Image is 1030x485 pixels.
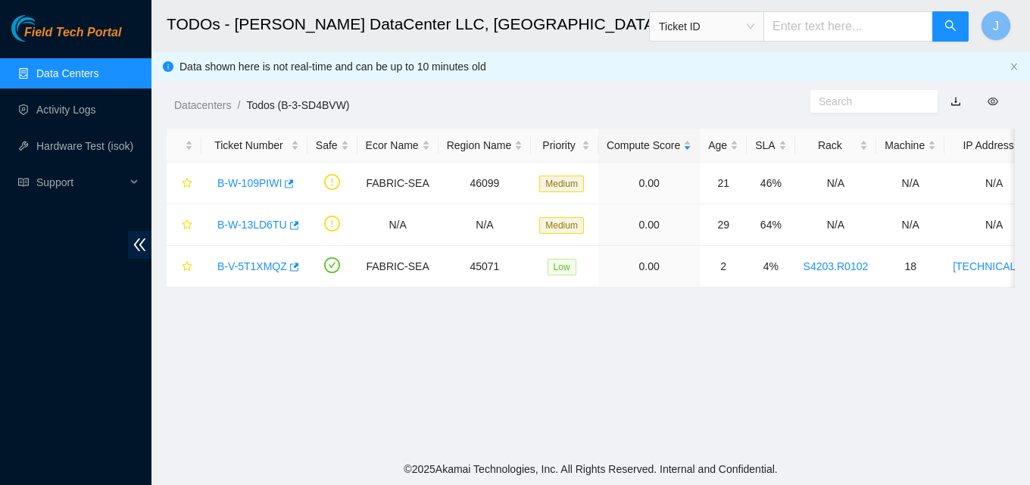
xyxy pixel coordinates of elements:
button: star [175,213,193,237]
img: Akamai Technologies [11,15,76,42]
button: close [1010,62,1019,72]
td: N/A [795,204,877,246]
button: star [175,171,193,195]
td: N/A [795,163,877,204]
td: 0.00 [598,204,700,246]
td: FABRIC-SEA [357,163,439,204]
a: Hardware Test (isok) [36,140,133,152]
span: star [182,178,192,190]
a: download [950,95,961,107]
button: download [939,89,972,113]
a: S4203.R0102 [804,260,869,272]
td: 64% [747,204,794,246]
span: read [18,177,29,188]
td: 18 [876,246,944,288]
span: check-circle [324,257,340,273]
span: / [237,99,240,111]
input: Search [819,93,917,110]
span: Medium [539,176,584,192]
td: 46% [747,163,794,204]
span: eye [988,96,998,107]
input: Enter text here... [763,11,933,42]
td: FABRIC-SEA [357,246,439,288]
td: N/A [357,204,439,246]
span: Medium [539,217,584,234]
button: star [175,254,193,278]
td: 0.00 [598,163,700,204]
a: Activity Logs [36,104,96,116]
span: star [182,261,192,273]
td: 45071 [439,246,532,288]
td: N/A [876,204,944,246]
button: search [932,11,969,42]
a: Datacenters [174,99,231,111]
a: Akamai TechnologiesField Tech Portal [11,27,121,47]
td: N/A [439,204,532,246]
footer: © 2025 Akamai Technologies, Inc. All Rights Reserved. Internal and Confidential. [151,453,1030,485]
td: 4% [747,246,794,288]
span: close [1010,62,1019,71]
td: 0.00 [598,246,700,288]
span: exclamation-circle [324,216,340,232]
span: star [182,219,192,232]
span: Low [548,259,576,275]
td: 2 [700,246,747,288]
a: B-V-5T1XMQZ [217,260,287,272]
span: Support [36,167,126,197]
button: J [981,11,1011,41]
td: 46099 [439,163,532,204]
td: 21 [700,163,747,204]
td: 29 [700,204,747,246]
a: B-W-109PIWI [217,177,282,189]
a: B-W-13LD6TU [217,219,287,231]
span: Field Tech Portal [24,26,121,40]
td: N/A [876,163,944,204]
span: Ticket ID [659,15,754,38]
span: search [944,20,957,34]
span: exclamation-circle [324,174,340,190]
span: double-left [128,231,151,259]
span: J [993,17,999,36]
a: Todos (B-3-SD4BVW) [246,99,349,111]
a: Data Centers [36,67,98,79]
